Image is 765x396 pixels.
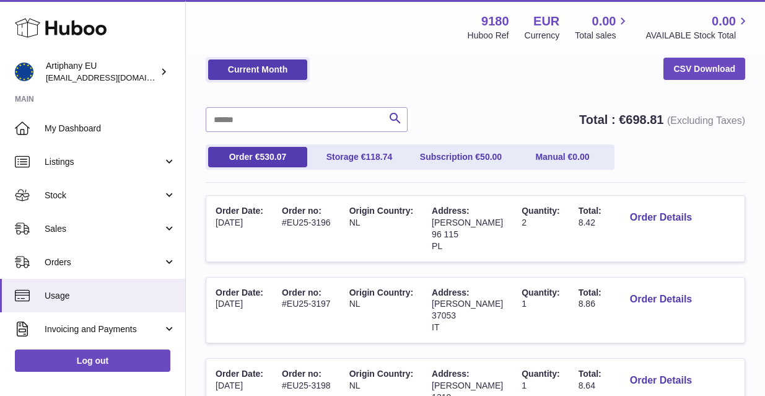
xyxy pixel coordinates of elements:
[46,60,157,84] div: Artiphany EU
[273,196,340,262] td: #EU25-3196
[512,196,569,262] td: 2
[282,206,321,216] span: Order no:
[432,310,456,320] span: 37053
[216,288,263,297] span: Order Date:
[365,152,392,162] span: 118.74
[572,152,589,162] span: 0.00
[432,288,470,297] span: Address:
[432,241,442,251] span: PL
[513,147,612,167] a: Manual €0.00
[432,322,439,332] span: IT
[432,299,503,309] span: [PERSON_NAME]
[468,30,509,42] div: Huboo Ref
[45,156,163,168] span: Listings
[216,206,263,216] span: Order Date:
[620,368,702,394] button: Order Details
[579,369,601,379] span: Total:
[206,278,273,343] td: [DATE]
[645,30,750,42] span: AVAILABLE Stock Total
[349,206,413,216] span: Origin Country:
[349,288,413,297] span: Origin Country:
[522,206,559,216] span: Quantity:
[525,30,560,42] div: Currency
[481,13,509,30] strong: 9180
[216,369,263,379] span: Order Date:
[575,30,630,42] span: Total sales
[260,152,286,162] span: 530.07
[522,369,559,379] span: Quantity:
[46,73,182,82] span: [EMAIL_ADDRESS][DOMAIN_NAME]
[45,223,163,235] span: Sales
[626,113,663,126] span: 698.81
[273,278,340,343] td: #EU25-3197
[15,63,33,81] img: artiphany@artiphany.eu
[206,196,273,262] td: [DATE]
[282,288,321,297] span: Order no:
[620,205,702,231] button: Order Details
[340,196,422,262] td: NL
[645,13,750,42] a: 0.00 AVAILABLE Stock Total
[533,13,559,30] strong: EUR
[579,381,595,390] span: 8.64
[667,115,745,126] span: (Excluding Taxes)
[620,287,702,312] button: Order Details
[45,123,176,134] span: My Dashboard
[579,113,745,126] strong: Total : €
[310,147,409,167] a: Storage €118.74
[579,218,595,227] span: 8.42
[432,229,458,239] span: 96 115
[512,278,569,343] td: 1
[45,290,176,302] span: Usage
[522,288,559,297] span: Quantity:
[432,369,470,379] span: Address:
[45,257,163,268] span: Orders
[15,350,170,372] a: Log out
[663,58,745,80] a: CSV Download
[45,323,163,335] span: Invoicing and Payments
[432,206,470,216] span: Address:
[579,299,595,309] span: 8.86
[432,381,503,390] span: [PERSON_NAME]
[712,13,736,30] span: 0.00
[340,278,422,343] td: NL
[282,369,321,379] span: Order no:
[592,13,616,30] span: 0.00
[579,206,601,216] span: Total:
[208,147,307,167] a: Order €530.07
[45,190,163,201] span: Stock
[208,59,307,80] a: Current Month
[349,369,413,379] span: Origin Country:
[579,288,601,297] span: Total:
[575,13,630,42] a: 0.00 Total sales
[411,147,510,167] a: Subscription €50.00
[480,152,502,162] span: 50.00
[432,218,503,227] span: [PERSON_NAME]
